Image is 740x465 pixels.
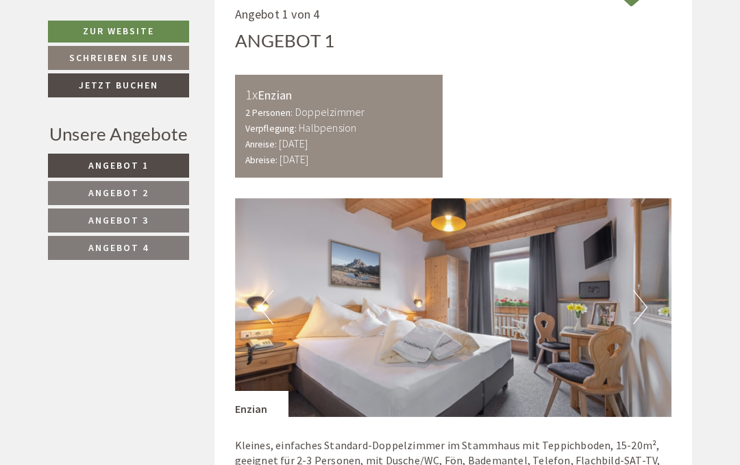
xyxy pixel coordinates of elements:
div: [DATE] [193,11,243,34]
span: Angebot 1 von 4 [235,6,320,22]
b: Halbpension [299,121,356,134]
div: Guten Tag, wie können wir Ihnen helfen? [11,38,224,80]
small: Abreise: [245,154,278,166]
div: Enzian [235,391,288,417]
a: Zur Website [48,21,189,43]
button: Next [633,290,647,324]
span: Angebot 4 [88,241,149,254]
div: Unsere Angebote [48,121,189,147]
span: Angebot 1 [88,159,149,171]
div: Enzian [245,85,433,105]
a: Schreiben Sie uns [48,46,189,70]
small: 2 Personen: [245,107,293,119]
b: [DATE] [280,152,308,166]
div: Angebot 1 [235,28,335,53]
small: 19:59 [21,67,217,77]
span: Angebot 3 [88,214,149,226]
a: Jetzt buchen [48,73,189,97]
button: Previous [259,290,273,324]
img: image [235,198,672,417]
div: [GEOGRAPHIC_DATA] [21,40,217,51]
small: Anreise: [245,139,277,150]
small: Verpflegung: [245,123,297,134]
span: Angebot 2 [88,187,149,199]
b: [DATE] [279,136,308,150]
b: Doppelzimmer [295,105,365,119]
button: Senden [355,361,437,385]
b: 1x [245,86,258,103]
